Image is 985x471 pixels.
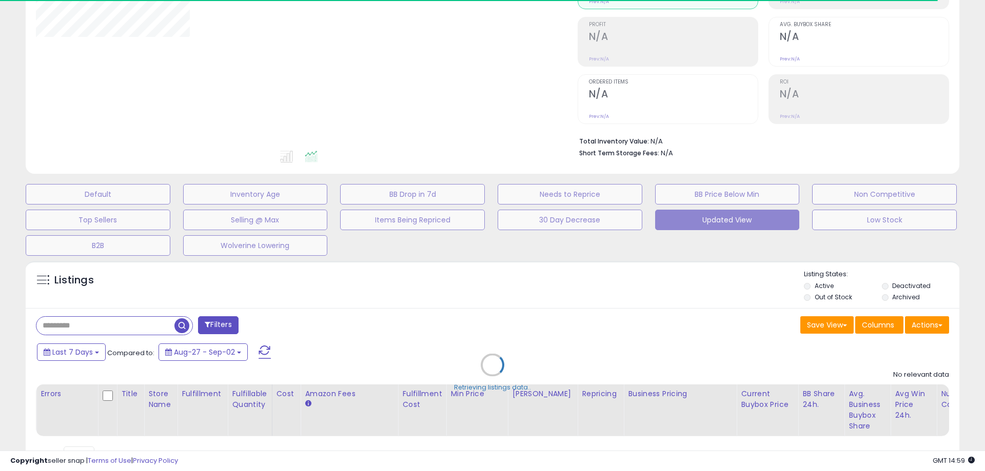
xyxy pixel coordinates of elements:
h2: N/A [780,31,949,45]
button: B2B [26,235,170,256]
button: Top Sellers [26,210,170,230]
button: Selling @ Max [183,210,328,230]
b: Total Inventory Value: [579,137,649,146]
span: Ordered Items [589,79,758,85]
button: 30 Day Decrease [498,210,642,230]
button: BB Drop in 7d [340,184,485,204]
span: Avg. Buybox Share [780,22,949,28]
button: Non Competitive [812,184,957,204]
button: Inventory Age [183,184,328,204]
span: ROI [780,79,949,85]
button: BB Price Below Min [655,184,800,204]
button: Updated View [655,210,800,230]
span: Profit [589,22,758,28]
button: Items Being Repriced [340,210,485,230]
button: Low Stock [812,210,957,230]
button: Needs to Reprice [498,184,642,204]
small: Prev: N/A [589,113,609,119]
strong: Copyright [10,456,48,465]
small: Prev: N/A [780,56,800,62]
button: Default [26,184,170,204]
small: Prev: N/A [780,113,800,119]
div: Retrieving listings data.. [454,383,531,392]
h2: N/A [589,31,758,45]
li: N/A [579,134,941,147]
button: Wolverine Lowering [183,235,328,256]
b: Short Term Storage Fees: [579,149,659,157]
h2: N/A [589,88,758,102]
small: Prev: N/A [589,56,609,62]
h2: N/A [780,88,949,102]
div: seller snap | | [10,456,178,466]
span: N/A [661,148,673,158]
